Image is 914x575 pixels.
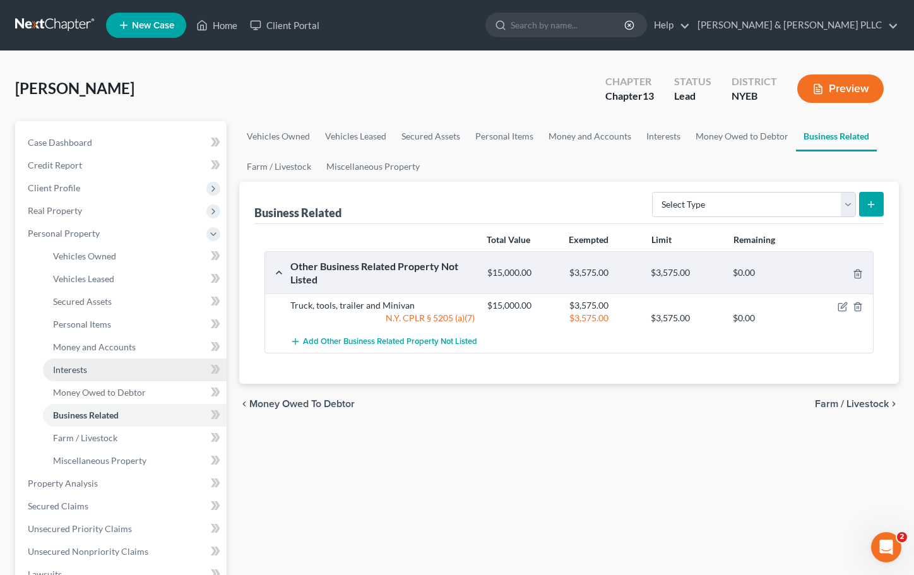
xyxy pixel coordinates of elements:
div: N.Y. CPLR § 5205 (a)(7) [284,312,481,324]
span: Farm / Livestock [815,399,889,409]
span: Interests [53,364,87,375]
a: Money Owed to Debtor [43,381,227,404]
strong: Remaining [733,234,775,245]
span: Vehicles Owned [53,251,116,261]
a: Money and Accounts [541,121,639,151]
i: chevron_right [889,399,899,409]
a: [PERSON_NAME] & [PERSON_NAME] PLLC [691,14,898,37]
div: $3,575.00 [563,299,645,312]
div: $3,575.00 [563,267,645,279]
div: $3,575.00 [644,312,727,324]
div: $3,575.00 [644,267,727,279]
a: Farm / Livestock [239,151,319,182]
a: Secured Assets [394,121,468,151]
div: Status [674,74,711,89]
button: Preview [797,74,884,103]
div: $0.00 [727,267,809,279]
a: Home [190,14,244,37]
a: Money Owed to Debtor [688,121,796,151]
span: Add Other Business Related Property Not Listed [303,336,477,347]
iframe: Intercom live chat [871,532,901,562]
a: Vehicles Owned [43,245,227,268]
a: Personal Items [43,313,227,336]
a: Secured Assets [43,290,227,313]
span: Case Dashboard [28,137,92,148]
div: Lead [674,89,711,104]
span: Personal Property [28,228,100,239]
span: Vehicles Leased [53,273,114,284]
a: Client Portal [244,14,326,37]
div: Business Related [254,205,341,220]
a: Secured Claims [18,495,227,518]
span: 2 [897,532,907,542]
strong: Total Value [487,234,530,245]
span: 13 [643,90,654,102]
a: Help [648,14,690,37]
div: Other Business Related Property Not Listed [284,259,481,287]
div: Chapter [605,74,654,89]
div: $3,575.00 [563,312,645,324]
div: Truck, tools, trailer and Minivan [284,299,481,312]
strong: Limit [651,234,672,245]
span: Credit Report [28,160,82,170]
a: Vehicles Leased [318,121,394,151]
a: Credit Report [18,154,227,177]
span: Money and Accounts [53,341,136,352]
a: Interests [639,121,688,151]
span: Unsecured Nonpriority Claims [28,546,148,557]
a: Vehicles Owned [239,121,318,151]
div: District [732,74,777,89]
button: Farm / Livestock chevron_right [815,399,899,409]
span: Money Owed to Debtor [249,399,355,409]
div: Chapter [605,89,654,104]
a: Farm / Livestock [43,427,227,449]
a: Vehicles Leased [43,268,227,290]
a: Business Related [796,121,877,151]
a: Unsecured Priority Claims [18,518,227,540]
span: [PERSON_NAME] [15,79,134,97]
a: Interests [43,359,227,381]
a: Personal Items [468,121,541,151]
span: Secured Assets [53,296,112,307]
button: Add Other Business Related Property Not Listed [290,329,477,353]
div: $15,000.00 [481,299,563,312]
a: Miscellaneous Property [43,449,227,472]
input: Search by name... [511,13,626,37]
span: New Case [132,21,174,30]
a: Case Dashboard [18,131,227,154]
span: Business Related [53,410,119,420]
div: NYEB [732,89,777,104]
a: Money and Accounts [43,336,227,359]
div: $15,000.00 [481,267,563,279]
a: Miscellaneous Property [319,151,427,182]
span: Client Profile [28,182,80,193]
span: Property Analysis [28,478,98,489]
span: Personal Items [53,319,111,329]
span: Secured Claims [28,501,88,511]
span: Miscellaneous Property [53,455,146,466]
span: Unsecured Priority Claims [28,523,132,534]
i: chevron_left [239,399,249,409]
div: $0.00 [727,312,809,324]
a: Property Analysis [18,472,227,495]
button: chevron_left Money Owed to Debtor [239,399,355,409]
span: Farm / Livestock [53,432,117,443]
a: Unsecured Nonpriority Claims [18,540,227,563]
span: Money Owed to Debtor [53,387,146,398]
strong: Exempted [569,234,608,245]
a: Business Related [43,404,227,427]
span: Real Property [28,205,82,216]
